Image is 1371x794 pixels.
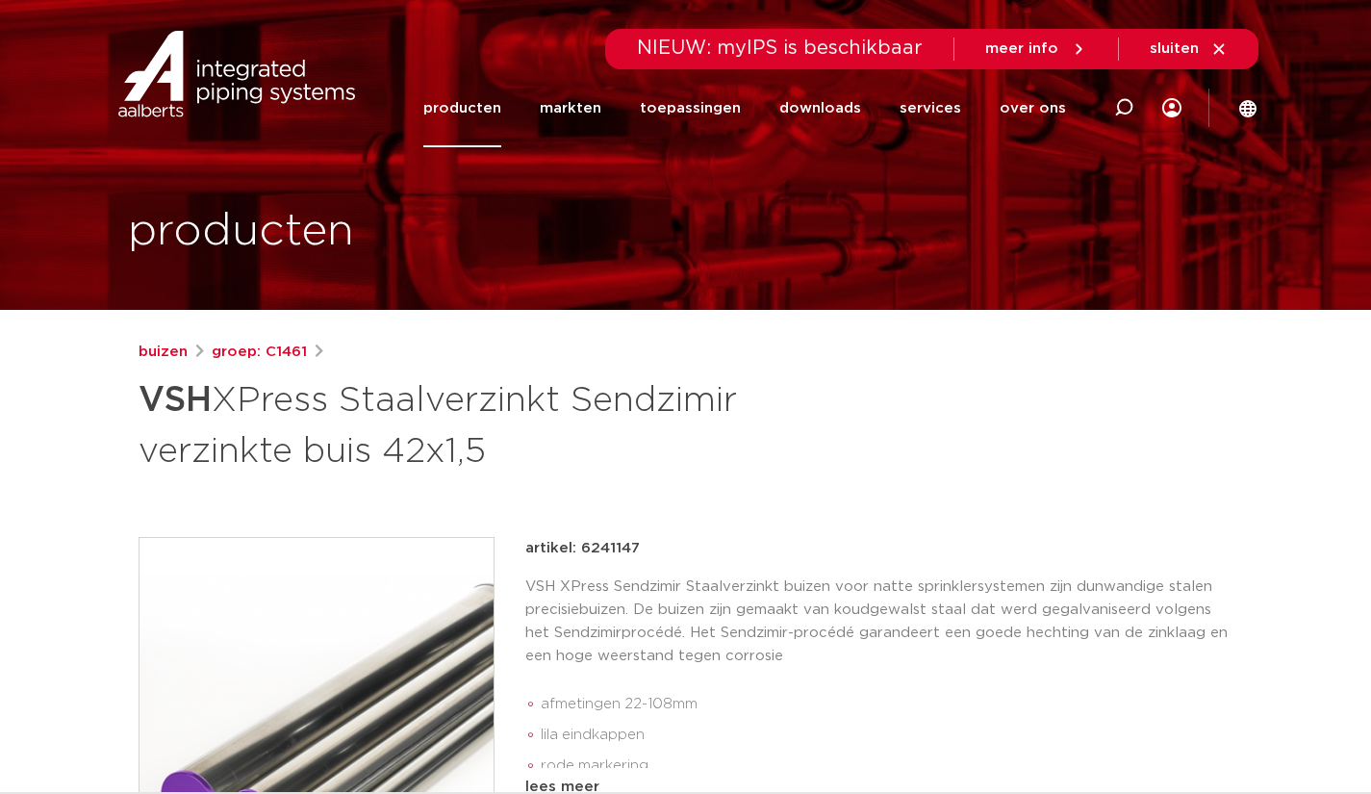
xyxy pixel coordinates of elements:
[212,341,307,364] a: groep: C1461
[139,371,861,475] h1: XPress Staalverzinkt Sendzimir verzinkte buis 42x1,5
[1000,69,1066,147] a: over ons
[139,383,212,418] strong: VSH
[985,41,1058,56] span: meer info
[541,751,1233,781] li: rode markering
[640,69,741,147] a: toepassingen
[139,341,188,364] a: buizen
[985,40,1087,58] a: meer info
[779,69,861,147] a: downloads
[637,38,923,58] span: NIEUW: myIPS is beschikbaar
[1150,41,1199,56] span: sluiten
[900,69,961,147] a: services
[1150,40,1228,58] a: sluiten
[525,537,640,560] p: artikel: 6241147
[128,201,354,263] h1: producten
[541,689,1233,720] li: afmetingen 22-108mm
[423,69,501,147] a: producten
[540,69,601,147] a: markten
[423,69,1066,147] nav: Menu
[1162,69,1181,147] div: my IPS
[541,720,1233,751] li: lila eindkappen
[525,576,1233,668] p: VSH XPress Sendzimir Staalverzinkt buizen voor natte sprinklersystemen zijn dunwandige stalen pre...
